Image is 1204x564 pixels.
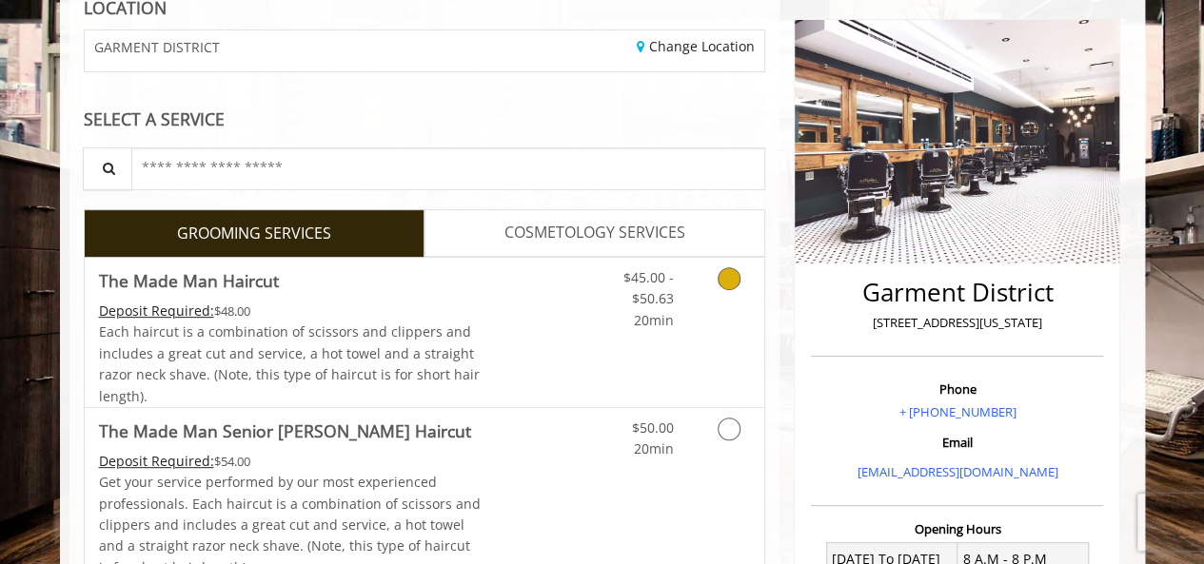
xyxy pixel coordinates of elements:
[99,301,482,321] div: $48.00
[99,452,214,470] span: This service needs some Advance to be paid before we block your appointment
[99,301,214,320] span: This service needs some Advance to be paid before we block your appointment
[99,267,279,294] b: The Made Man Haircut
[637,37,755,55] a: Change Location
[631,418,673,437] span: $50.00
[94,40,220,54] span: GARMENT DISTRICT
[99,451,482,472] div: $54.00
[816,436,1098,449] h3: Email
[898,403,1016,420] a: + [PHONE_NUMBER]
[504,221,685,245] span: COSMETOLOGY SERVICES
[99,322,480,404] span: Each haircut is a combination of scissors and clippers and includes a great cut and service, a ho...
[622,268,673,307] span: $45.00 - $50.63
[816,279,1098,306] h2: Garment District
[83,147,132,190] button: Service Search
[633,439,673,457] span: 20min
[99,418,471,444] b: The Made Man Senior [PERSON_NAME] Haircut
[811,522,1103,535] h3: Opening Hours
[816,382,1098,396] h3: Phone
[84,110,766,128] div: SELECT A SERVICE
[857,463,1057,480] a: [EMAIL_ADDRESS][DOMAIN_NAME]
[177,222,331,246] span: GROOMING SERVICES
[816,313,1098,333] p: [STREET_ADDRESS][US_STATE]
[633,311,673,329] span: 20min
